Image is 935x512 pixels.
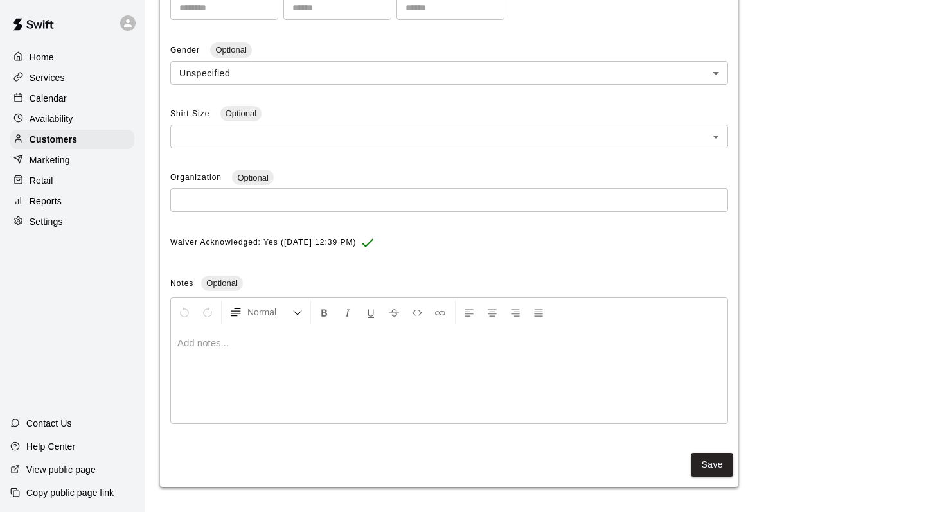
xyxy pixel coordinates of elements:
[429,301,451,324] button: Insert Link
[10,191,134,211] a: Reports
[247,306,292,319] span: Normal
[30,112,73,125] p: Availability
[30,215,63,228] p: Settings
[691,453,733,477] button: Save
[10,212,134,231] a: Settings
[504,301,526,324] button: Right Align
[26,463,96,476] p: View public page
[210,45,251,55] span: Optional
[26,440,75,453] p: Help Center
[201,278,242,288] span: Optional
[26,417,72,430] p: Contact Us
[30,174,53,187] p: Retail
[30,51,54,64] p: Home
[197,301,218,324] button: Redo
[10,109,134,128] a: Availability
[30,71,65,84] p: Services
[30,195,62,207] p: Reports
[170,173,224,182] span: Organization
[170,233,356,253] span: Waiver Acknowledged: Yes ([DATE] 12:39 PM)
[174,301,195,324] button: Undo
[10,89,134,108] a: Calendar
[10,150,134,170] a: Marketing
[360,301,382,324] button: Format Underline
[170,61,728,85] div: Unspecified
[170,279,193,288] span: Notes
[26,486,114,499] p: Copy public page link
[528,301,549,324] button: Justify Align
[314,301,335,324] button: Format Bold
[481,301,503,324] button: Center Align
[224,301,308,324] button: Formatting Options
[220,109,262,118] span: Optional
[406,301,428,324] button: Insert Code
[170,109,213,118] span: Shirt Size
[30,154,70,166] p: Marketing
[458,301,480,324] button: Left Align
[170,46,202,55] span: Gender
[383,301,405,324] button: Format Strikethrough
[10,48,134,67] a: Home
[30,92,67,105] p: Calendar
[10,68,134,87] a: Services
[232,173,273,182] span: Optional
[10,130,134,149] a: Customers
[30,133,77,146] p: Customers
[10,171,134,190] a: Retail
[337,301,359,324] button: Format Italics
